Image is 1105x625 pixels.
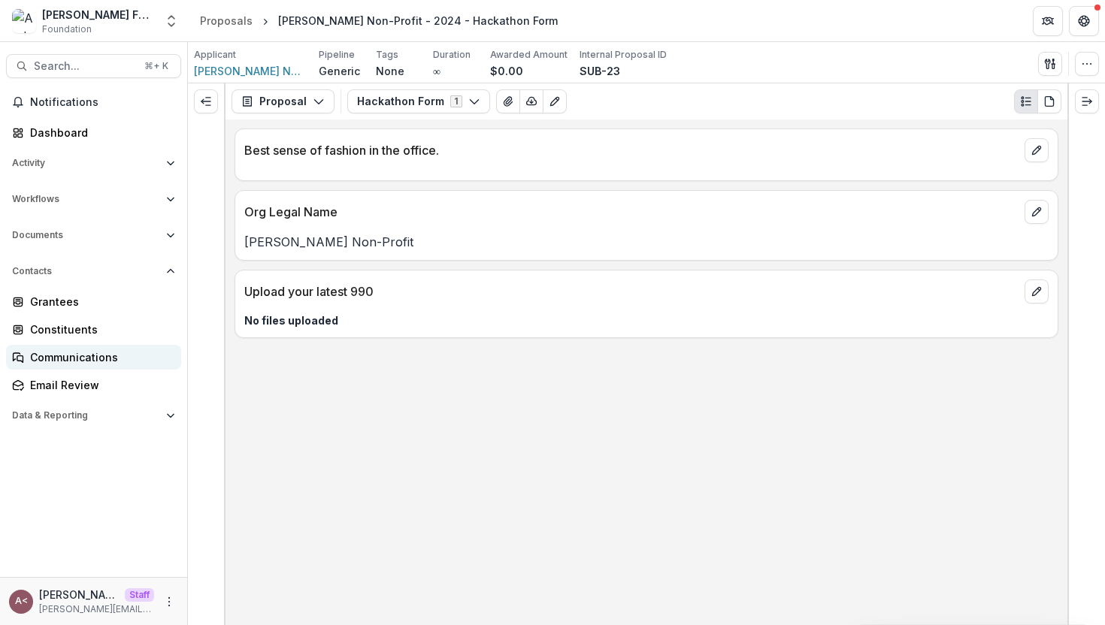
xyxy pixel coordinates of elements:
p: [PERSON_NAME] Non-Profit [244,233,1049,251]
span: Search... [34,60,135,73]
button: edit [1025,279,1049,303]
button: Get Help [1069,6,1099,36]
p: Applicant [194,48,236,62]
span: Activity [12,158,160,168]
p: Tags [376,48,398,62]
div: ⌘ + K [141,58,171,74]
div: Constituents [30,322,169,337]
button: Expand right [1075,89,1099,113]
p: None [376,63,404,79]
a: [PERSON_NAME] Non-Profit [194,63,307,79]
p: [PERSON_NAME][EMAIL_ADDRESS][DOMAIN_NAME] [39,602,154,616]
p: Best sense of fashion in the office. [244,141,1019,159]
div: Dashboard [30,125,169,140]
span: Foundation [42,23,92,36]
img: Andrew Foundation [12,9,36,33]
button: Search... [6,54,181,78]
span: Documents [12,230,160,240]
span: Workflows [12,194,160,204]
button: PDF view [1037,89,1061,113]
a: Email Review [6,373,181,397]
button: Edit as form [543,89,567,113]
div: Grantees [30,294,169,309]
nav: breadcrumb [194,10,564,32]
p: Pipeline [319,48,355,62]
button: Open Documents [6,223,181,247]
p: Staff [125,588,154,602]
div: Proposals [200,13,253,29]
div: Andrew Clegg <andrew@trytemelio.com> [15,596,28,606]
button: Hackathon Form1 [347,89,490,113]
p: [PERSON_NAME] <[PERSON_NAME][EMAIL_ADDRESS][DOMAIN_NAME]> [39,587,119,602]
div: [PERSON_NAME] Non-Profit - 2024 - Hackathon Form [278,13,558,29]
button: Open Data & Reporting [6,403,181,427]
button: View Attached Files [496,89,520,113]
button: Open entity switcher [161,6,182,36]
button: Open Contacts [6,259,181,283]
button: Plaintext view [1014,89,1038,113]
button: Notifications [6,90,181,114]
p: $0.00 [490,63,523,79]
span: Notifications [30,96,175,109]
p: ∞ [433,63,440,79]
a: Constituents [6,317,181,342]
button: Expand left [194,89,218,113]
p: No files uploaded [244,312,1049,328]
div: [PERSON_NAME] Foundation [42,7,155,23]
button: edit [1025,200,1049,224]
a: Grantees [6,289,181,314]
div: Communications [30,349,169,365]
p: Org Legal Name [244,203,1019,221]
button: Proposal [232,89,335,113]
p: Generic [319,63,360,79]
a: Communications [6,345,181,370]
span: Contacts [12,266,160,276]
p: Internal Proposal ID [580,48,667,62]
button: Open Workflows [6,187,181,211]
p: Upload your latest 990 [244,282,1019,300]
button: Open Activity [6,151,181,175]
p: Awarded Amount [490,48,568,62]
button: edit [1025,138,1049,162]
a: Dashboard [6,120,181,145]
p: SUB-23 [580,63,620,79]
a: Proposals [194,10,259,32]
p: Duration [433,48,471,62]
div: Email Review [30,377,169,393]
button: Partners [1033,6,1063,36]
button: More [160,593,178,611]
span: Data & Reporting [12,410,160,421]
